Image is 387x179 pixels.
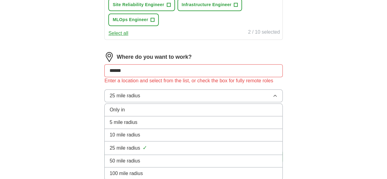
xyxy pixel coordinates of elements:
span: ✓ [143,144,147,152]
span: 25 mile radius [110,144,140,152]
div: 2 / 10 selected [248,28,280,37]
span: 25 mile radius [110,92,140,99]
span: 5 mile radius [110,119,137,126]
span: Site Reliability Engineer [113,2,164,8]
div: Enter a location and select from the list, or check the box for fully remote roles [104,77,282,84]
span: MLOps Engineer [113,17,148,23]
button: 25 mile radius [104,89,282,102]
button: MLOps Engineer [108,13,159,26]
img: location.png [104,52,114,62]
span: 100 mile radius [110,170,143,177]
span: 50 mile radius [110,157,140,165]
button: Select all [108,30,128,37]
span: Infrastructure Engineer [182,2,232,8]
span: 10 mile radius [110,131,140,139]
span: Only in [110,106,125,114]
label: Where do you want to work? [117,53,192,61]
